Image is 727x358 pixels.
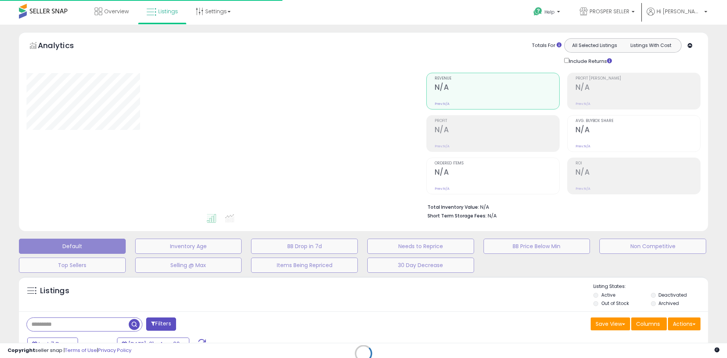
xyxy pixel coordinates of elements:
h2: N/A [576,168,700,178]
button: All Selected Listings [566,41,623,50]
button: BB Price Below Min [484,239,590,254]
button: Items Being Repriced [251,258,358,273]
h2: N/A [435,83,559,93]
li: N/A [427,202,695,211]
strong: Copyright [8,347,35,354]
small: Prev: N/A [435,144,449,149]
button: Selling @ Max [135,258,242,273]
div: Totals For [532,42,562,49]
button: Non Competitive [599,239,706,254]
button: Inventory Age [135,239,242,254]
b: Short Term Storage Fees: [427,213,487,219]
button: Needs to Reprice [367,239,474,254]
span: Profit [435,119,559,123]
button: Listings With Cost [622,41,679,50]
span: Profit [PERSON_NAME] [576,77,700,81]
small: Prev: N/A [576,102,590,106]
div: Include Returns [559,56,621,65]
a: Help [527,1,568,25]
h2: N/A [435,125,559,136]
span: N/A [488,212,497,219]
button: Top Sellers [19,258,126,273]
button: 30 Day Decrease [367,258,474,273]
span: PROSPER SELLER [590,8,629,15]
h2: N/A [576,83,700,93]
span: Help [544,9,555,15]
button: Default [19,239,126,254]
span: Avg. Buybox Share [576,119,700,123]
h5: Analytics [38,40,89,53]
small: Prev: N/A [576,186,590,191]
h2: N/A [435,168,559,178]
small: Prev: N/A [576,144,590,149]
span: Listings [158,8,178,15]
span: Ordered Items [435,161,559,166]
h2: N/A [576,125,700,136]
i: Get Help [533,7,543,16]
small: Prev: N/A [435,102,449,106]
span: Hi [PERSON_NAME] [657,8,702,15]
div: seller snap | | [8,347,131,354]
small: Prev: N/A [435,186,449,191]
a: Hi [PERSON_NAME] [647,8,707,25]
b: Total Inventory Value: [427,204,479,210]
button: BB Drop in 7d [251,239,358,254]
span: ROI [576,161,700,166]
span: Revenue [435,77,559,81]
span: Overview [104,8,129,15]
